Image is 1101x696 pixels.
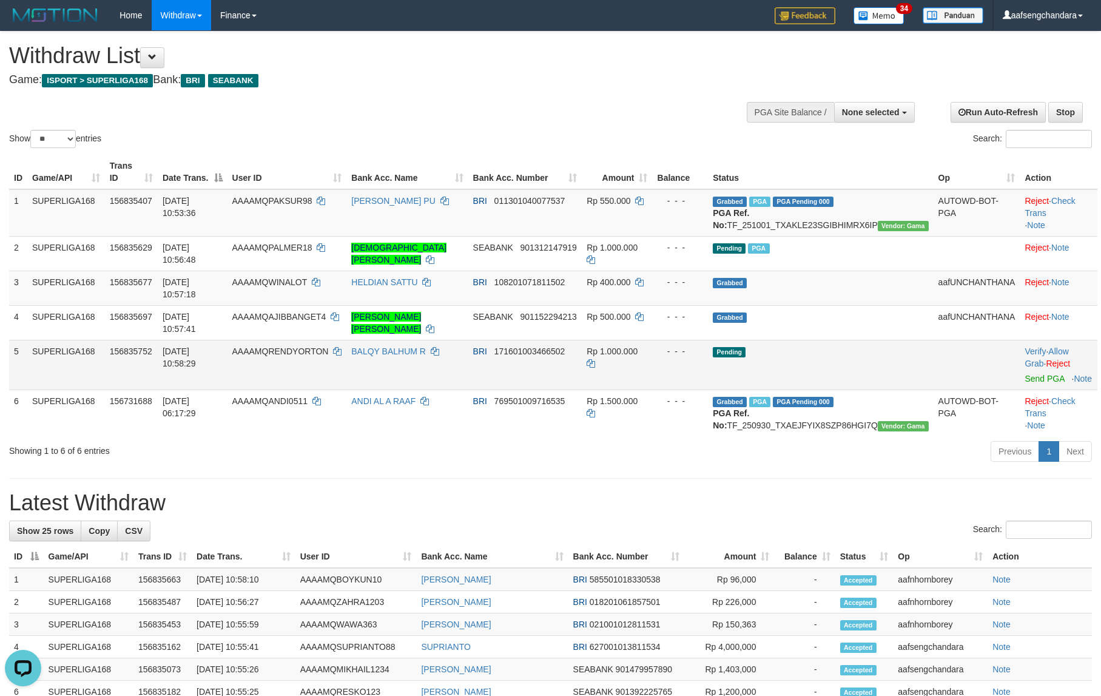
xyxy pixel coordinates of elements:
span: AAAAMQWINALOT [232,277,307,287]
a: Note [1074,374,1092,383]
a: [PERSON_NAME] [421,664,491,674]
span: 156835629 [110,243,152,252]
a: [PERSON_NAME] [421,575,491,584]
a: Note [992,597,1011,607]
a: Note [992,620,1011,629]
a: Note [992,664,1011,674]
a: ANDI AL A RAAF [351,396,416,406]
th: Op: activate to sort column ascending [934,155,1020,189]
td: [DATE] 10:55:26 [192,658,295,681]
span: BRI [473,346,487,356]
td: AUTOWD-BOT-PGA [934,390,1020,436]
th: Trans ID: activate to sort column ascending [105,155,158,189]
td: SUPERLIGA168 [44,613,133,636]
span: Marked by aafromsomean [749,397,770,407]
span: [DATE] 10:57:18 [163,277,196,299]
td: aafUNCHANTHANA [934,271,1020,305]
td: aafnhornborey [893,591,988,613]
a: Stop [1048,102,1083,123]
b: PGA Ref. No: [713,208,749,230]
input: Search: [1006,130,1092,148]
td: 2 [9,236,27,271]
span: Pending [713,243,746,254]
a: Run Auto-Refresh [951,102,1046,123]
a: SUPRIANTO [421,642,470,652]
div: - - - [657,345,703,357]
td: · · [1020,390,1097,436]
td: - [774,613,835,636]
button: None selected [834,102,915,123]
td: - [774,568,835,591]
span: BRI [473,277,487,287]
th: Status: activate to sort column ascending [835,546,894,568]
span: Copy 108201071811502 to clipboard [494,277,565,287]
a: [DEMOGRAPHIC_DATA][PERSON_NAME] [351,243,446,265]
td: · [1020,236,1097,271]
span: Rp 550.000 [587,196,630,206]
span: 156835752 [110,346,152,356]
td: AAAAMQMIKHAIL1234 [295,658,417,681]
td: 1 [9,189,27,237]
td: SUPERLIGA168 [27,340,105,390]
span: 156835697 [110,312,152,322]
span: AAAAMQAJIBBANGET4 [232,312,326,322]
a: Verify [1025,346,1046,356]
td: [DATE] 10:55:59 [192,613,295,636]
th: Bank Acc. Name: activate to sort column ascending [346,155,468,189]
td: AAAAMQSUPRIANTO88 [295,636,417,658]
b: PGA Ref. No: [713,408,749,430]
span: Show 25 rows [17,526,73,536]
span: PGA Pending [773,397,833,407]
a: Previous [991,441,1039,462]
a: Next [1059,441,1092,462]
span: BRI [181,74,204,87]
th: Bank Acc. Number: activate to sort column ascending [568,546,685,568]
td: 3 [9,271,27,305]
td: - [774,636,835,658]
td: [DATE] 10:55:41 [192,636,295,658]
td: AAAAMQWAWA363 [295,613,417,636]
h1: Withdraw List [9,44,722,68]
a: Note [1051,277,1069,287]
span: Copy 901152294213 to clipboard [520,312,576,322]
span: 34 [896,3,912,14]
div: - - - [657,311,703,323]
th: Game/API: activate to sort column ascending [27,155,105,189]
span: Rp 500.000 [587,312,630,322]
a: CSV [117,521,150,541]
span: Rp 1.000.000 [587,346,638,356]
td: SUPERLIGA168 [27,271,105,305]
a: 1 [1039,441,1059,462]
th: ID: activate to sort column descending [9,546,44,568]
input: Search: [1006,521,1092,539]
td: Rp 1,403,000 [684,658,774,681]
th: Op: activate to sort column ascending [893,546,988,568]
span: AAAAMQRENDYORTON [232,346,329,356]
td: · · [1020,189,1097,237]
td: aafsengchandara [893,636,988,658]
td: 156835453 [133,613,192,636]
div: - - - [657,195,703,207]
th: Trans ID: activate to sort column ascending [133,546,192,568]
a: Check Trans [1025,396,1075,418]
img: panduan.png [923,7,983,24]
span: [DATE] 06:17:29 [163,396,196,418]
span: SEABANK [573,664,613,674]
td: · [1020,271,1097,305]
th: Status [708,155,933,189]
span: Pending [713,347,746,357]
img: MOTION_logo.png [9,6,101,24]
span: Grabbed [713,197,747,207]
span: BRI [473,196,487,206]
span: Copy 627001013811534 to clipboard [590,642,661,652]
td: SUPERLIGA168 [27,390,105,436]
span: Accepted [840,598,877,608]
span: SEABANK [208,74,258,87]
th: Action [1020,155,1097,189]
span: Copy 171601003466502 to clipboard [494,346,565,356]
a: Reject [1025,312,1049,322]
span: Copy 769501009716535 to clipboard [494,396,565,406]
span: Marked by aafsengchandara [748,243,769,254]
a: Allow Grab [1025,346,1068,368]
td: AUTOWD-BOT-PGA [934,189,1020,237]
